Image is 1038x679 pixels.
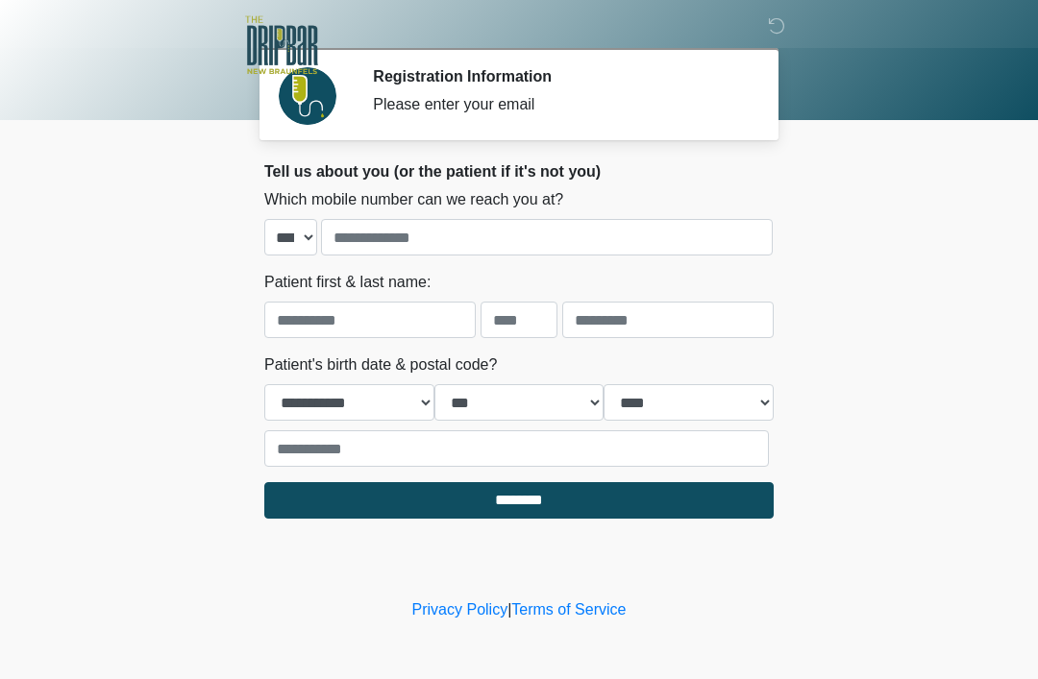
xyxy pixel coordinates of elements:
label: Which mobile number can we reach you at? [264,188,563,211]
a: Terms of Service [511,601,626,618]
img: Agent Avatar [279,67,336,125]
a: Privacy Policy [412,601,508,618]
label: Patient first & last name: [264,271,431,294]
h2: Tell us about you (or the patient if it's not you) [264,162,774,181]
label: Patient's birth date & postal code? [264,353,497,376]
a: | [507,601,511,618]
img: The DRIPBaR - New Braunfels Logo [245,14,318,77]
div: Please enter your email [373,93,745,116]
